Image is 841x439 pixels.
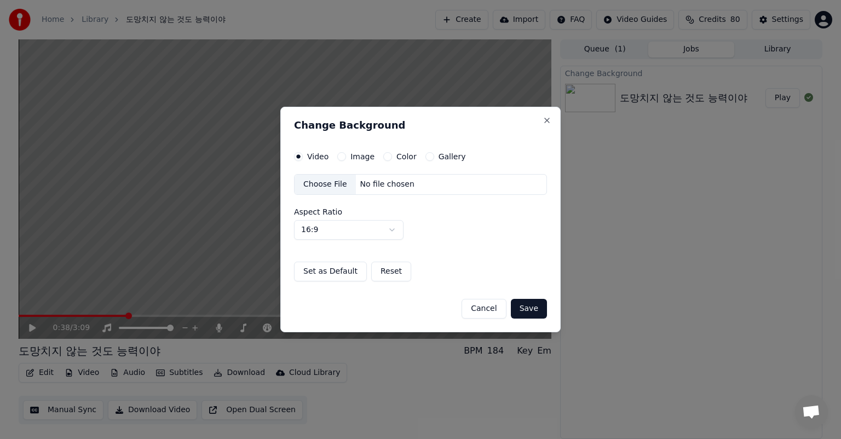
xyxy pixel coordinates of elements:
[294,262,367,281] button: Set as Default
[295,175,356,194] div: Choose File
[371,262,411,281] button: Reset
[356,179,419,190] div: No file chosen
[294,120,547,130] h2: Change Background
[439,153,466,160] label: Gallery
[511,299,547,319] button: Save
[350,153,375,160] label: Image
[307,153,329,160] label: Video
[294,208,547,216] label: Aspect Ratio
[396,153,417,160] label: Color
[462,299,506,319] button: Cancel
